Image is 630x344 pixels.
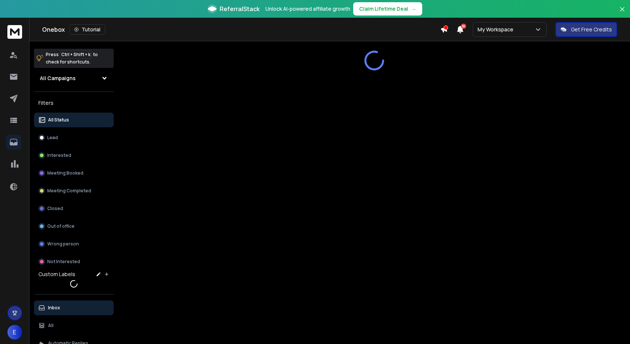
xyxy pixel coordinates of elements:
[34,219,114,234] button: Out of office
[617,4,627,22] button: Close banner
[48,305,60,311] p: Inbox
[47,170,83,176] p: Meeting Booked
[34,98,114,108] h3: Filters
[47,241,79,247] p: Wrong person
[220,4,259,13] span: ReferralStack
[42,24,440,35] div: Onebox
[7,325,22,340] button: E
[47,135,58,141] p: Lead
[47,152,71,158] p: Interested
[34,148,114,163] button: Interested
[47,259,80,265] p: Not Interested
[48,117,69,123] p: All Status
[34,237,114,251] button: Wrong person
[411,5,416,13] span: →
[461,24,466,29] span: 50
[34,201,114,216] button: Closed
[46,51,98,66] p: Press to check for shortcuts.
[47,206,63,211] p: Closed
[555,22,617,37] button: Get Free Credits
[60,50,92,59] span: Ctrl + Shift + k
[47,188,91,194] p: Meeting Completed
[34,318,114,333] button: All
[353,2,422,16] button: Claim Lifetime Deal→
[478,26,516,33] p: My Workspace
[34,166,114,180] button: Meeting Booked
[34,113,114,127] button: All Status
[69,24,105,35] button: Tutorial
[34,130,114,145] button: Lead
[265,5,350,13] p: Unlock AI-powered affiliate growth
[34,71,114,86] button: All Campaigns
[34,300,114,315] button: Inbox
[40,75,76,82] h1: All Campaigns
[34,183,114,198] button: Meeting Completed
[48,323,54,328] p: All
[47,223,75,229] p: Out of office
[571,26,612,33] p: Get Free Credits
[34,254,114,269] button: Not Interested
[38,271,75,278] h3: Custom Labels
